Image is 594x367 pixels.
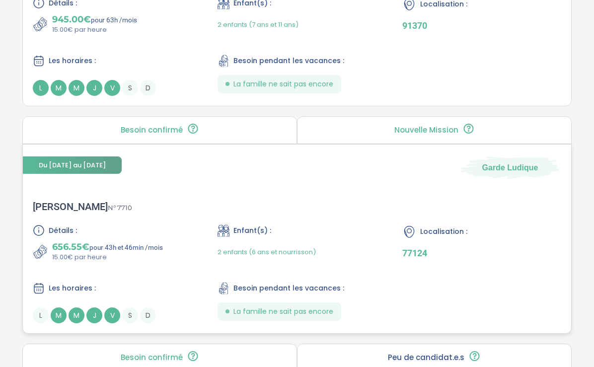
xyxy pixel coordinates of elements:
div: [PERSON_NAME] [33,201,132,213]
p: Besoin confirmé [121,354,183,362]
span: S [122,307,138,323]
p: Besoin confirmé [121,126,183,134]
span: Les horaires : [49,283,96,294]
p: Nouvelle Mission [394,126,458,134]
span: M [51,80,67,96]
span: L [33,80,49,96]
span: V [104,80,120,96]
span: N° 7710 [108,204,132,212]
span: Besoin pendant les vacances : [233,56,344,66]
span: La famille ne sait pas encore [233,79,333,89]
span: La famille ne sait pas encore [233,306,333,317]
span: 2 enfants (7 ans et 11 ans) [218,20,298,29]
span: Enfant(s) : [233,225,271,236]
span: 2 enfants (6 ans et nourrisson) [218,247,316,257]
p: 91370 [402,20,561,31]
span: J [86,307,102,323]
span: Besoin pendant les vacances : [233,283,344,294]
p: pour 43h et 46min /mois [52,241,163,252]
p: 15.00€ par heure [52,25,137,35]
span: 656.55€ [52,241,89,252]
span: D [140,80,156,96]
p: Peu de candidat.e.s [388,354,464,362]
span: J [86,80,102,96]
span: D [140,307,156,323]
span: M [51,307,67,323]
span: Détails : [49,225,77,236]
span: M [69,307,84,323]
span: L [33,307,49,323]
span: M [69,80,84,96]
p: 77124 [402,248,561,258]
span: S [122,80,138,96]
span: V [104,307,120,323]
span: 945.00€ [52,14,91,25]
p: pour 63h /mois [52,14,137,25]
span: Du [DATE] au [DATE] [23,156,122,174]
span: Les horaires : [49,56,96,66]
span: Garde Ludique [482,162,538,173]
p: 15.00€ par heure [52,252,163,262]
span: Localisation : [420,226,467,237]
